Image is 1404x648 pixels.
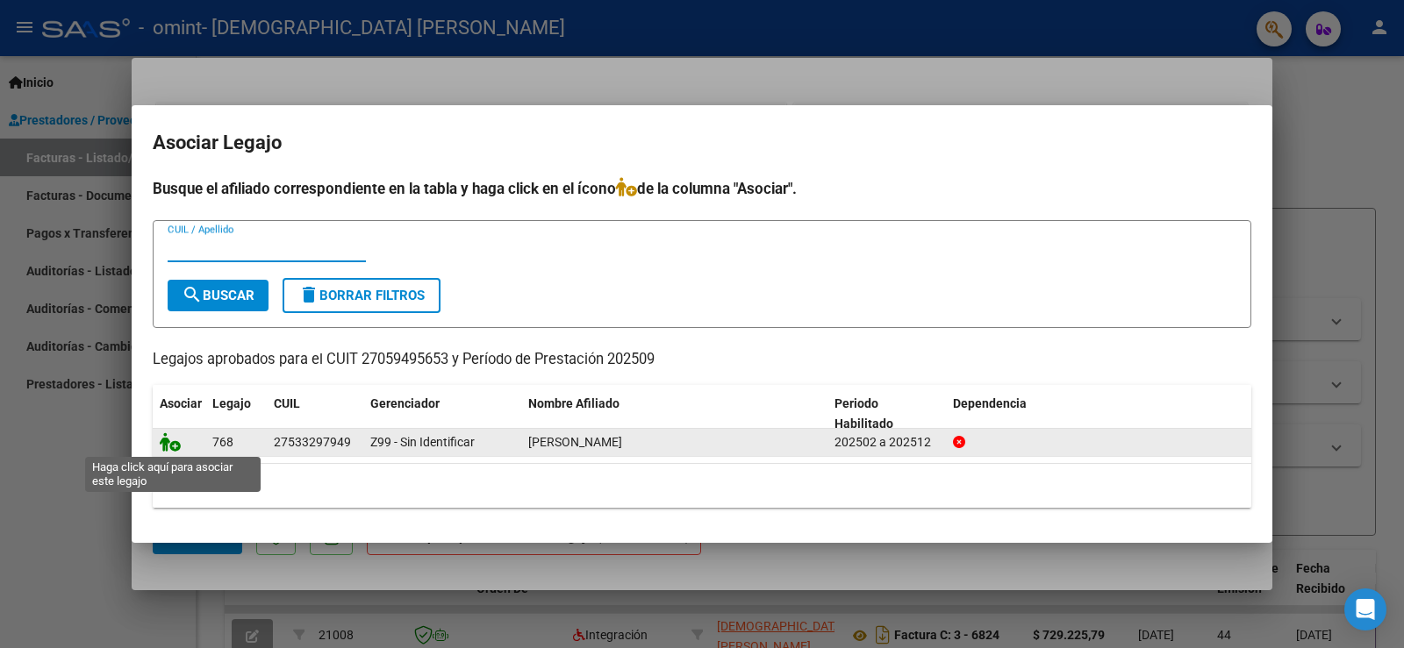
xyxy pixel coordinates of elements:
[274,432,351,452] div: 27533297949
[528,396,620,410] span: Nombre Afiliado
[298,284,319,305] mat-icon: delete
[946,385,1252,443] datatable-header-cell: Dependencia
[363,385,521,443] datatable-header-cell: Gerenciador
[953,396,1027,410] span: Dependencia
[827,385,946,443] datatable-header-cell: Periodo Habilitado
[521,385,827,443] datatable-header-cell: Nombre Afiliado
[168,280,269,311] button: Buscar
[212,435,233,449] span: 768
[182,284,203,305] mat-icon: search
[153,177,1251,200] h4: Busque el afiliado correspondiente en la tabla y haga click en el ícono de la columna "Asociar".
[212,396,251,410] span: Legajo
[153,385,205,443] datatable-header-cell: Asociar
[298,288,425,303] span: Borrar Filtros
[153,464,1251,508] div: 1 registros
[267,385,363,443] datatable-header-cell: CUIL
[835,432,939,452] div: 202502 a 202512
[182,288,254,303] span: Buscar
[274,396,300,410] span: CUIL
[160,396,202,410] span: Asociar
[1344,588,1386,630] div: Open Intercom Messenger
[205,385,267,443] datatable-header-cell: Legajo
[370,396,440,410] span: Gerenciador
[835,396,893,431] span: Periodo Habilitado
[283,278,441,313] button: Borrar Filtros
[370,435,475,449] span: Z99 - Sin Identificar
[153,349,1251,371] p: Legajos aprobados para el CUIT 27059495653 y Período de Prestación 202509
[528,435,622,449] span: RUIZ MORENO VALENTINA
[153,126,1251,160] h2: Asociar Legajo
